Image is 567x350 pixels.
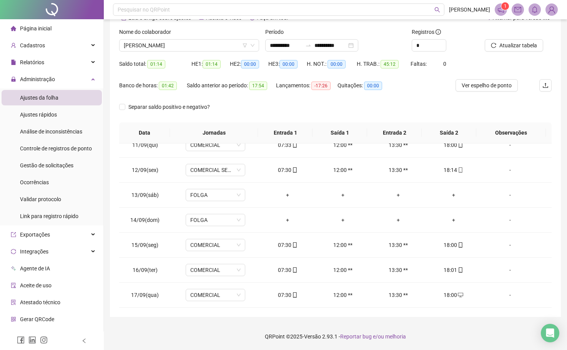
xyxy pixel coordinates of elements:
[321,216,364,224] div: +
[412,28,441,36] span: Registros
[20,59,44,65] span: Relatórios
[11,249,16,254] span: sync
[11,60,16,65] span: file
[487,241,533,249] div: -
[11,43,16,48] span: user-add
[124,40,254,51] span: MILTON CESAR FLORENTINO
[432,291,475,299] div: 18:00
[338,81,392,90] div: Quitações:
[159,82,177,90] span: 01:42
[190,264,241,276] span: COMERCIAL
[20,265,50,272] span: Agente de IA
[487,266,533,274] div: -
[131,192,159,198] span: 13/09(sáb)
[258,122,313,143] th: Entrada 1
[104,323,567,350] footer: QRPoint © 2025 - 2.93.1 -
[11,232,16,237] span: export
[305,42,311,48] span: swap-right
[190,189,241,201] span: FOLGA
[321,191,364,199] div: +
[20,95,58,101] span: Ajustes da folha
[20,42,45,48] span: Cadastros
[482,128,540,137] span: Observações
[266,291,309,299] div: 07:30
[191,60,230,68] div: HE 1:
[443,61,446,67] span: 0
[357,60,411,68] div: H. TRAB.:
[119,122,170,143] th: Data
[487,141,533,149] div: -
[131,242,158,248] span: 15/09(seg)
[241,60,259,68] span: 00:00
[499,41,537,50] span: Atualizar tabela
[20,282,52,288] span: Aceite de uso
[147,60,165,68] span: 01:14
[449,5,490,14] span: [PERSON_NAME]
[313,122,367,143] th: Saída 1
[119,28,176,36] label: Nome do colaborador
[456,79,518,92] button: Ver espelho de ponto
[20,316,54,322] span: Gerar QRCode
[266,241,309,249] div: 07:30
[20,213,78,219] span: Link para registro rápido
[457,292,463,298] span: desktop
[81,338,87,343] span: left
[546,4,557,15] img: 80778
[20,248,48,255] span: Integrações
[542,82,549,88] span: upload
[476,122,546,143] th: Observações
[304,333,321,340] span: Versão
[485,39,543,52] button: Atualizar tabela
[457,142,463,148] span: mobile
[11,77,16,82] span: lock
[28,336,36,344] span: linkedin
[230,60,268,68] div: HE 2:
[541,324,559,342] div: Open Intercom Messenger
[491,43,496,48] span: reload
[291,167,298,173] span: mobile
[20,76,55,82] span: Administração
[190,214,241,226] span: FOLGA
[190,239,241,251] span: COMERCIAL
[133,267,158,273] span: 16/09(ter)
[119,60,191,68] div: Saldo total:
[20,112,57,118] span: Ajustes rápidos
[130,217,160,223] span: 14/09(dom)
[514,6,521,13] span: mail
[487,291,533,299] div: -
[203,60,221,68] span: 01:14
[504,3,507,9] span: 1
[265,28,289,36] label: Período
[457,267,463,273] span: mobile
[367,122,422,143] th: Entrada 2
[250,43,255,48] span: down
[190,289,241,301] span: COMERCIAL
[266,266,309,274] div: 07:30
[20,25,52,32] span: Página inicial
[291,292,298,298] span: mobile
[268,60,307,68] div: HE 3:
[190,139,241,151] span: COMERCIAL
[487,216,533,224] div: -
[432,266,475,274] div: 18:01
[266,216,309,224] div: +
[340,333,406,340] span: Reportar bug e/ou melhoria
[11,300,16,305] span: solution
[307,60,357,68] div: H. NOT.:
[291,267,298,273] span: mobile
[279,60,298,68] span: 00:00
[432,191,475,199] div: +
[487,191,533,199] div: -
[20,162,73,168] span: Gestão de solicitações
[364,82,382,90] span: 00:00
[125,103,213,111] span: Separar saldo positivo e negativo?
[132,142,158,148] span: 11/09(qui)
[11,317,16,322] span: qrcode
[487,166,533,174] div: -
[20,232,50,238] span: Exportações
[266,191,309,199] div: +
[457,242,463,248] span: mobile
[20,299,60,305] span: Atestado técnico
[190,164,241,176] span: COMERCIAL SEXTA FEIRA
[531,6,538,13] span: bell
